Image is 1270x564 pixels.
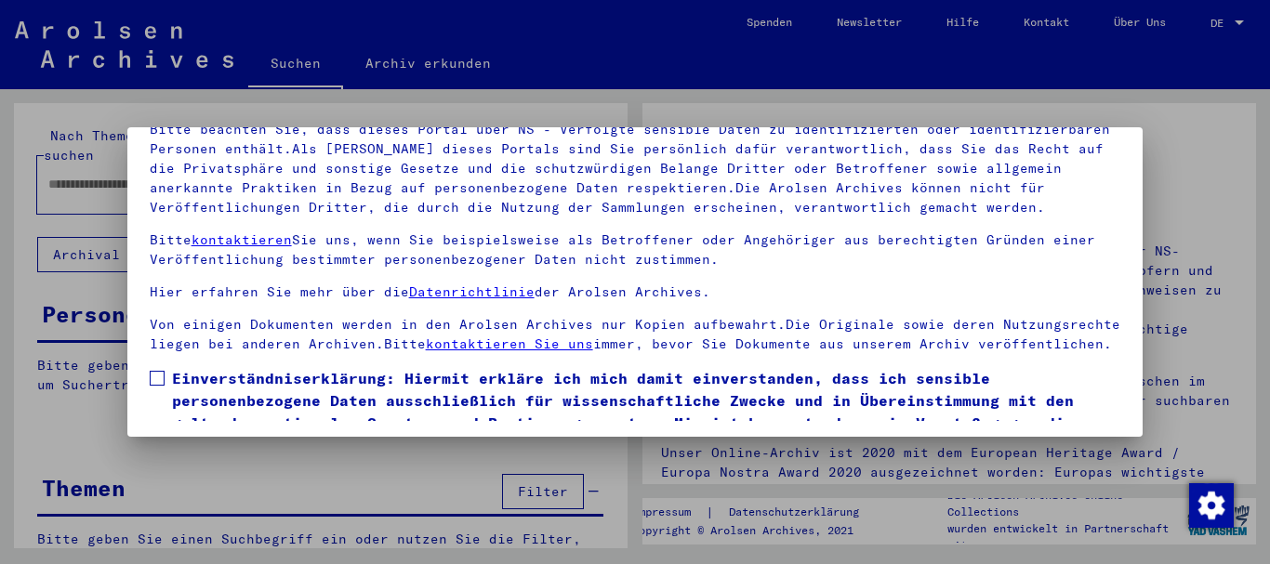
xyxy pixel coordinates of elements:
[1189,483,1234,528] img: Zustimmung ändern
[150,315,1121,354] p: Von einigen Dokumenten werden in den Arolsen Archives nur Kopien aufbewahrt.Die Originale sowie d...
[150,282,1121,302] p: Hier erfahren Sie mehr über die der Arolsen Archives.
[192,231,292,248] a: kontaktieren
[409,283,535,300] a: Datenrichtlinie
[172,367,1121,456] span: Einverständniserklärung: Hiermit erkläre ich mich damit einverstanden, dass ich sensible personen...
[150,230,1121,269] p: Bitte Sie uns, wenn Sie beispielsweise als Betroffener oder Angehöriger aus berechtigten Gründen ...
[150,120,1121,217] p: Bitte beachten Sie, dass dieses Portal über NS - Verfolgte sensible Daten zu identifizierten oder...
[426,335,593,352] a: kontaktieren Sie uns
